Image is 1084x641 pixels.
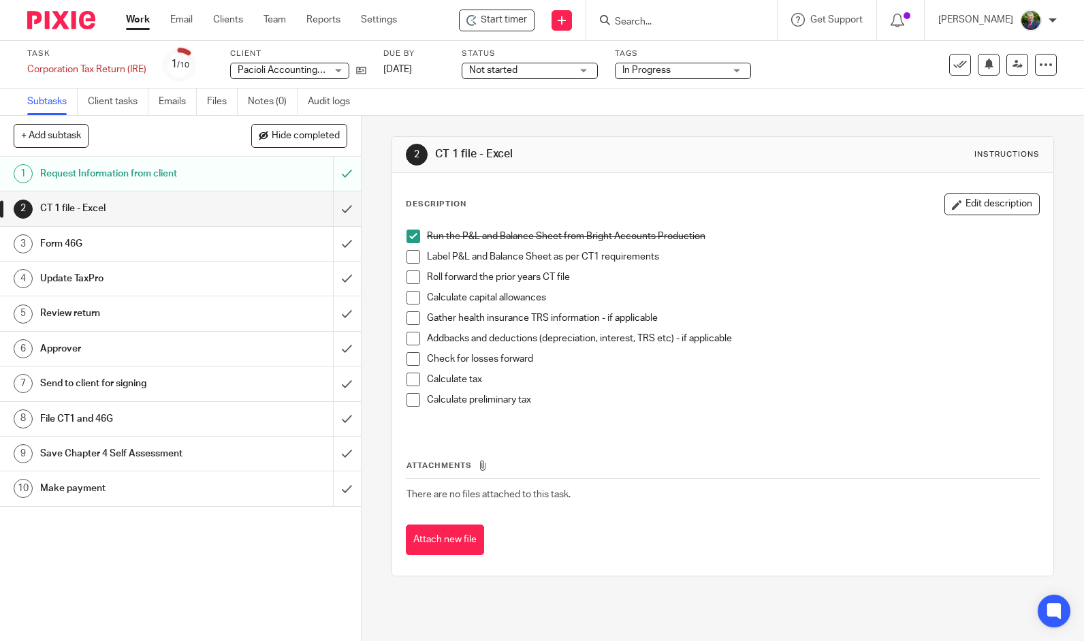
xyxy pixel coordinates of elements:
[251,124,347,147] button: Hide completed
[306,13,340,27] a: Reports
[88,89,148,115] a: Client tasks
[27,48,146,59] label: Task
[40,198,226,219] h1: CT 1 file - Excel
[406,144,428,166] div: 2
[40,268,226,289] h1: Update TaxPro
[126,13,150,27] a: Work
[406,490,571,499] span: There are no files attached to this task.
[213,13,243,27] a: Clients
[944,193,1040,215] button: Edit description
[406,462,472,469] span: Attachments
[40,373,226,394] h1: Send to client for signing
[264,13,286,27] a: Team
[230,48,366,59] label: Client
[481,13,527,27] span: Start timer
[14,234,33,253] div: 3
[40,409,226,429] h1: File CT1 and 46G
[27,63,146,76] div: Corporation Tax Return (IRE)
[810,15,863,25] span: Get Support
[427,332,1039,345] p: Addbacks and deductions (depreciation, interest, TRS etc) - if applicable
[14,269,33,288] div: 4
[406,199,466,210] p: Description
[427,393,1039,407] p: Calculate preliminary tax
[40,478,226,499] h1: Make payment
[427,311,1039,325] p: Gather health insurance TRS information - if applicable
[427,270,1039,284] p: Roll forward the prior years CT file
[427,230,1039,243] p: Run the P&L and Balance Sheet from Bright Accounts Production
[40,163,226,184] h1: Request Information from client
[40,234,226,254] h1: Form 46G
[27,89,78,115] a: Subtasks
[40,443,226,464] h1: Save Chapter 4 Self Assessment
[427,291,1039,304] p: Calculate capital allowances
[14,339,33,358] div: 6
[938,13,1013,27] p: [PERSON_NAME]
[308,89,360,115] a: Audit logs
[383,65,412,74] span: [DATE]
[27,11,95,29] img: Pixie
[622,65,671,75] span: In Progress
[462,48,598,59] label: Status
[469,65,517,75] span: Not started
[613,16,736,29] input: Search
[14,200,33,219] div: 2
[14,409,33,428] div: 8
[170,13,193,27] a: Email
[361,13,397,27] a: Settings
[177,61,189,69] small: /10
[40,303,226,324] h1: Review return
[248,89,298,115] a: Notes (0)
[615,48,751,59] label: Tags
[14,164,33,183] div: 1
[272,131,340,142] span: Hide completed
[427,352,1039,366] p: Check for losses forward
[14,124,89,147] button: + Add subtask
[159,89,197,115] a: Emails
[14,374,33,393] div: 7
[406,525,484,555] button: Attach new file
[14,304,33,324] div: 5
[435,147,752,161] h1: CT 1 file - Excel
[383,48,445,59] label: Due by
[40,339,226,359] h1: Approver
[238,65,391,75] span: Pacioli Accounting Services Limited
[207,89,238,115] a: Files
[14,479,33,498] div: 10
[14,444,33,463] div: 9
[427,250,1039,264] p: Label P&L and Balance Sheet as per CT1 requirements
[459,10,535,31] div: Pacioli Accounting Services Limited - Corporation Tax Return (IRE)
[974,149,1040,160] div: Instructions
[1020,10,1042,31] img: download.png
[171,57,189,72] div: 1
[427,373,1039,386] p: Calculate tax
